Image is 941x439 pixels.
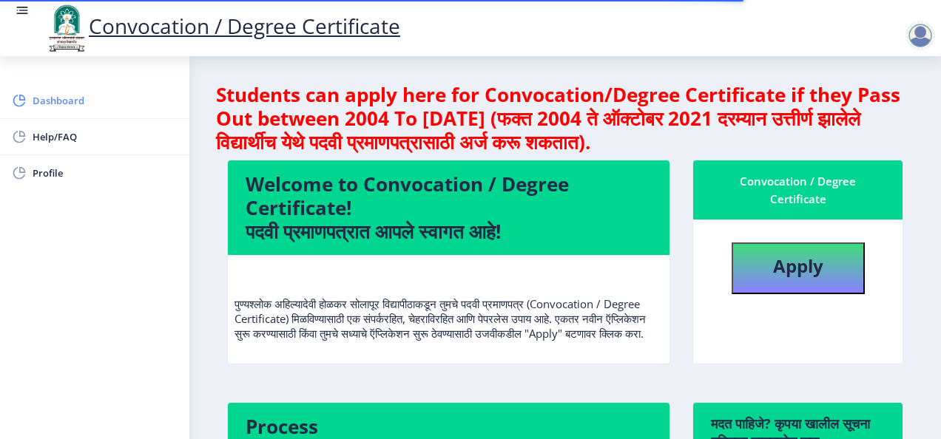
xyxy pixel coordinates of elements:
p: पुण्यश्लोक अहिल्यादेवी होळकर सोलापूर विद्यापीठाकडून तुमचे पदवी प्रमाणपत्र (Convocation / Degree C... [235,267,663,341]
img: logo [44,3,89,53]
h4: Welcome to Convocation / Degree Certificate! पदवी प्रमाणपत्रात आपले स्वागत आहे! [246,172,652,243]
div: Convocation / Degree Certificate [711,172,885,208]
span: Help/FAQ [33,128,178,146]
button: Apply [732,242,865,294]
a: Convocation / Degree Certificate [44,12,400,40]
h4: Students can apply here for Convocation/Degree Certificate if they Pass Out between 2004 To [DATE... [216,83,914,154]
h4: Process [246,415,652,438]
span: Profile [33,164,178,182]
b: Apply [773,253,823,278]
span: Dashboard [33,92,178,109]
